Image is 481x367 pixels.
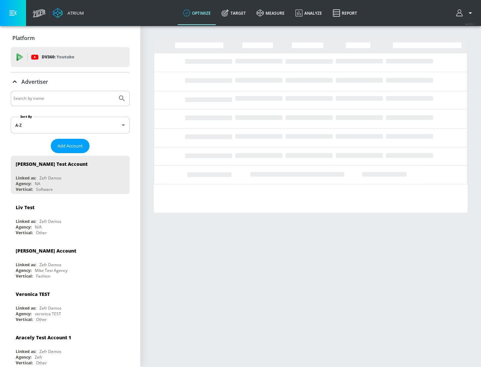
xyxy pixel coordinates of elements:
[16,291,50,297] div: Veronica TEST
[16,311,31,317] div: Agency:
[21,78,48,85] p: Advertiser
[12,34,35,42] p: Platform
[16,305,36,311] div: Linked as:
[11,243,130,281] div: [PERSON_NAME] AccountLinked as:Zefr DemosAgency:Mike Test AgencyVertical:Fashion
[16,354,31,360] div: Agency:
[16,273,33,279] div: Vertical:
[42,53,74,61] p: DV360:
[39,349,61,354] div: Zefr Demos
[36,230,47,236] div: Other
[35,224,42,230] div: N/A
[35,268,67,273] div: Mike Test Agency
[11,29,130,47] div: Platform
[16,360,33,366] div: Vertical:
[16,181,31,187] div: Agency:
[65,10,84,16] div: Atrium
[16,334,71,341] div: Aracely Test Account 1
[51,139,90,153] button: Add Account
[36,273,50,279] div: Fashion
[56,53,74,60] p: Youtube
[16,224,31,230] div: Agency:
[16,187,33,192] div: Vertical:
[16,262,36,268] div: Linked as:
[19,114,33,119] label: Sort By
[39,262,61,268] div: Zefr Demos
[178,1,216,25] a: optimize
[16,248,76,254] div: [PERSON_NAME] Account
[11,286,130,324] div: Veronica TESTLinked as:Zefr DemosAgency:veronica TESTVertical:Other
[16,317,33,322] div: Vertical:
[39,305,61,311] div: Zefr Demos
[16,268,31,273] div: Agency:
[36,187,53,192] div: Software
[35,354,42,360] div: Zefr
[465,22,474,26] span: v 4.22.2
[11,47,130,67] div: DV360: Youtube
[39,219,61,224] div: Zefr Demos
[11,199,130,237] div: Liv TestLinked as:Zefr DemosAgency:N/AVertical:Other
[35,311,61,317] div: veronica TEST
[36,360,47,366] div: Other
[57,142,83,150] span: Add Account
[35,181,40,187] div: NA
[39,175,61,181] div: Zefr Demos
[290,1,327,25] a: Analyze
[16,219,36,224] div: Linked as:
[16,349,36,354] div: Linked as:
[16,175,36,181] div: Linked as:
[11,72,130,91] div: Advertiser
[11,156,130,194] div: [PERSON_NAME] Test AccountLinked as:Zefr DemosAgency:NAVertical:Software
[16,204,34,211] div: Liv Test
[36,317,47,322] div: Other
[13,94,115,103] input: Search by name
[53,8,84,18] a: Atrium
[16,161,88,167] div: [PERSON_NAME] Test Account
[251,1,290,25] a: measure
[327,1,362,25] a: Report
[216,1,251,25] a: Target
[11,117,130,133] div: A-Z
[16,230,33,236] div: Vertical:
